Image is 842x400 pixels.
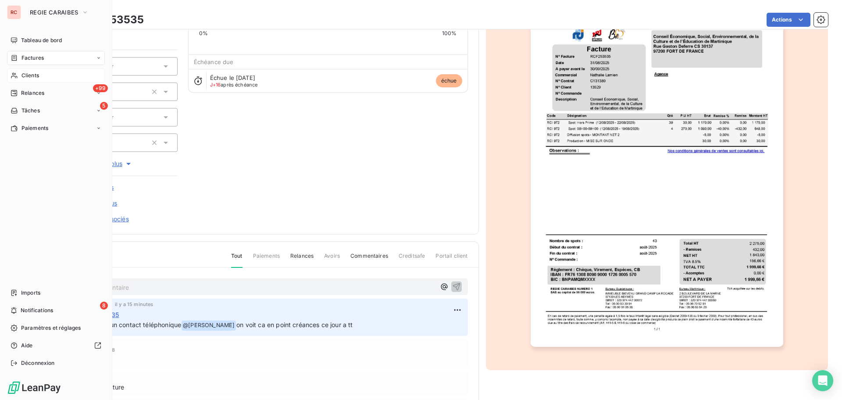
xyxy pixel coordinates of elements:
[21,359,55,367] span: Déconnexion
[82,12,144,28] h3: RCF253535
[399,252,425,267] span: Creditsafe
[21,36,62,44] span: Tableau de bord
[58,321,181,328] span: [DATE] Il me faut un contact téléphonique
[210,82,221,88] span: J+16
[236,321,353,328] span: on voit ca en point créances ce jour a tt
[21,107,40,115] span: Tâches
[435,252,467,267] span: Portail client
[436,74,462,87] span: échue
[210,82,258,87] span: après échéance
[767,13,810,27] button: Actions
[290,252,314,267] span: Relances
[98,159,133,168] span: Voir plus
[93,84,108,92] span: +99
[199,29,208,37] span: 0%
[210,74,255,81] span: Échue le [DATE]
[21,342,33,350] span: Aide
[194,58,234,65] span: Échéance due
[7,339,105,353] a: Aide
[115,302,153,307] span: il y a 15 minutes
[231,252,243,268] span: Tout
[21,324,81,332] span: Paramètres et réglages
[253,252,280,267] span: Paiements
[21,289,40,297] span: Imports
[21,72,39,79] span: Clients
[442,29,457,37] span: 100%
[812,370,833,391] div: Open Intercom Messenger
[21,54,44,62] span: Factures
[100,302,108,310] span: 8
[21,124,48,132] span: Paiements
[100,102,108,110] span: 5
[182,321,236,331] span: @ [PERSON_NAME]
[53,159,178,169] button: Voir plus
[7,381,61,395] img: Logo LeanPay
[7,5,21,19] div: RC
[21,306,53,314] span: Notifications
[324,252,340,267] span: Avoirs
[350,252,388,267] span: Commentaires
[30,9,78,16] span: REGIE CARAIBES
[21,89,44,97] span: Relances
